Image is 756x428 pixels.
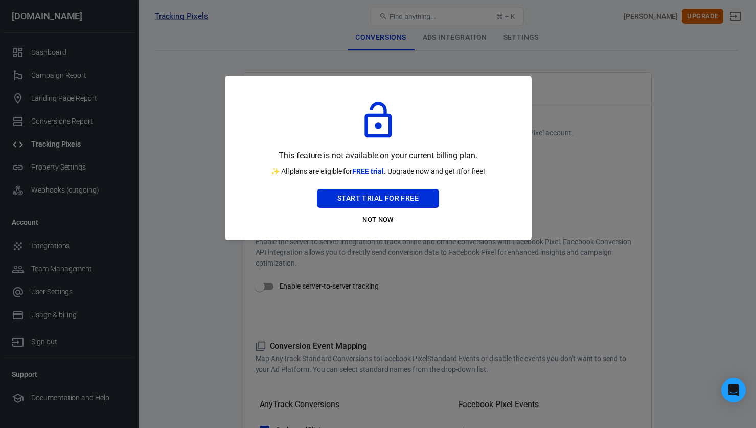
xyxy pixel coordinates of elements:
[317,212,439,228] button: Not Now
[721,378,746,402] div: Open Intercom Messenger
[271,166,486,177] p: ✨ All plans are eligible for . Upgrade now and get it for free!
[279,149,477,162] p: This feature is not available on your current billing plan.
[352,167,384,175] span: FREE trial
[317,189,439,208] button: Start Trial For Free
